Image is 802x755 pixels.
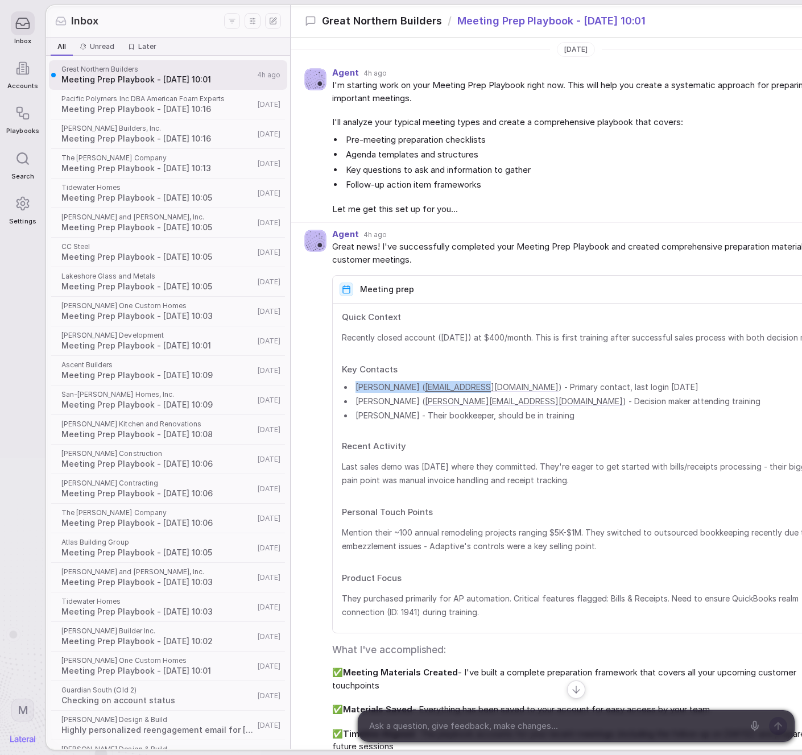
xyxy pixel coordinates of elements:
[61,272,254,281] span: Lakeshore Glass and Metals
[61,567,254,576] span: [PERSON_NAME] and [PERSON_NAME], Inc.
[10,736,35,742] img: Lateral
[258,100,280,109] span: [DATE]
[257,70,280,80] span: 4h ago
[11,173,34,180] span: Search
[49,267,287,297] a: Lakeshore Glass and MetalsMeeting Prep Playbook - [DATE] 10:05[DATE]
[7,82,38,90] span: Accounts
[6,127,39,135] span: Playbooks
[61,458,254,470] span: Meeting Prep Playbook - [DATE] 10:06
[138,42,156,51] span: Later
[322,14,442,28] span: Great Northern Builders
[61,636,254,647] span: Meeting Prep Playbook - [DATE] 10:02
[425,395,623,407] a: [PERSON_NAME][EMAIL_ADDRESS][DOMAIN_NAME]
[245,13,261,29] button: Display settings
[6,96,39,140] a: Playbooks
[61,124,254,133] span: [PERSON_NAME] Builders, Inc.
[61,488,254,499] span: Meeting Prep Playbook - [DATE] 10:06
[61,310,254,322] span: Meeting Prep Playbook - [DATE] 10:03
[49,238,287,267] a: CC SteelMeeting Prep Playbook - [DATE] 10:05[DATE]
[61,154,254,163] span: The [PERSON_NAME] Company
[61,251,254,263] span: Meeting Prep Playbook - [DATE] 10:05
[49,592,287,622] a: Tidewater HomesMeeting Prep Playbook - [DATE] 10:03[DATE]
[363,69,387,78] span: 4h ago
[71,14,98,28] span: Inbox
[49,681,287,711] a: Guardian South (Old 2)Checking on account status[DATE]
[49,60,287,90] a: Great Northern BuildersMeeting Prep Playbook - [DATE] 10:014h ago
[61,399,254,410] span: Meeting Prep Playbook - [DATE] 10:09
[9,218,36,225] span: Settings
[49,356,287,385] a: Ascent BuildersMeeting Prep Playbook - [DATE] 10:09[DATE]
[305,230,326,251] img: Agent avatar
[61,517,254,529] span: Meeting Prep Playbook - [DATE] 10:06
[258,189,280,198] span: [DATE]
[49,652,287,681] a: [PERSON_NAME] One Custom HomesMeeting Prep Playbook - [DATE] 10:01[DATE]
[61,331,254,340] span: [PERSON_NAME] Development
[258,396,280,405] span: [DATE]
[258,603,280,612] span: [DATE]
[258,691,280,700] span: [DATE]
[49,415,287,445] a: [PERSON_NAME] Kitchen and RenovationsMeeting Prep Playbook - [DATE] 10:08[DATE]
[363,230,387,239] span: 4h ago
[258,159,280,168] span: [DATE]
[457,14,646,28] span: Meeting Prep Playbook - [DATE] 10:01
[90,42,114,51] span: Unread
[332,230,359,239] span: Agent
[61,65,254,74] span: Great Northern Builders
[258,632,280,641] span: [DATE]
[6,51,39,96] a: Accounts
[61,340,254,351] span: Meeting Prep Playbook - [DATE] 10:01
[61,627,254,636] span: [PERSON_NAME] Builder Inc.
[49,149,287,179] a: The [PERSON_NAME] CompanyMeeting Prep Playbook - [DATE] 10:13[DATE]
[258,277,280,287] span: [DATE]
[14,38,31,45] span: Inbox
[258,425,280,434] span: [DATE]
[61,74,254,85] span: Meeting Prep Playbook - [DATE] 10:01
[49,474,287,504] a: [PERSON_NAME] ContractingMeeting Prep Playbook - [DATE] 10:06[DATE]
[448,14,452,28] span: /
[61,724,254,736] span: Highly personalized reengagement email for [PERSON_NAME] Design & Build
[61,360,254,370] span: Ascent Builders
[332,68,359,78] span: Agent
[61,745,254,754] span: [PERSON_NAME] Design & Build
[61,103,254,115] span: Meeting Prep Playbook - [DATE] 10:16
[49,90,287,119] a: Pacific Polymers Inc DBA American Foam ExpertsMeeting Prep Playbook - [DATE] 10:16[DATE]
[258,248,280,257] span: [DATE]
[61,715,254,724] span: [PERSON_NAME] Design & Build
[258,130,280,139] span: [DATE]
[61,606,254,617] span: Meeting Prep Playbook - [DATE] 10:03
[49,563,287,592] a: [PERSON_NAME] and [PERSON_NAME], Inc.Meeting Prep Playbook - [DATE] 10:03[DATE]
[61,183,254,192] span: Tidewater Homes
[61,686,254,695] span: Guardian South (Old 2)
[258,307,280,316] span: [DATE]
[61,695,254,706] span: Checking on account status
[49,326,287,356] a: [PERSON_NAME] DevelopmentMeeting Prep Playbook - [DATE] 10:01[DATE]
[49,119,287,149] a: [PERSON_NAME] Builders, Inc.Meeting Prep Playbook - [DATE] 10:16[DATE]
[258,544,280,553] span: [DATE]
[258,218,280,227] span: [DATE]
[61,576,254,588] span: Meeting Prep Playbook - [DATE] 10:03
[61,547,254,558] span: Meeting Prep Playbook - [DATE] 10:05
[61,597,254,606] span: Tidewater Homes
[258,721,280,730] span: [DATE]
[61,133,254,144] span: Meeting Prep Playbook - [DATE] 10:16
[61,508,254,517] span: The [PERSON_NAME] Company
[61,656,254,665] span: [PERSON_NAME] One Custom Homes
[61,390,254,399] span: San-[PERSON_NAME] Homes, Inc.
[224,13,240,29] button: Filters
[258,514,280,523] span: [DATE]
[61,94,254,103] span: Pacific Polymers Inc DBA American Foam Experts
[343,667,458,678] strong: Meeting Materials Created
[61,242,254,251] span: CC Steel
[61,665,254,677] span: Meeting Prep Playbook - [DATE] 10:01
[49,179,287,208] a: Tidewater HomesMeeting Prep Playbook - [DATE] 10:05[DATE]
[258,662,280,671] span: [DATE]
[61,420,254,429] span: [PERSON_NAME] Kitchen and Renovations
[49,622,287,652] a: [PERSON_NAME] Builder Inc.Meeting Prep Playbook - [DATE] 10:02[DATE]
[61,213,254,222] span: [PERSON_NAME] and [PERSON_NAME], Inc.
[49,385,287,415] a: San-[PERSON_NAME] Homes, Inc.Meeting Prep Playbook - [DATE] 10:09[DATE]
[61,449,254,458] span: [PERSON_NAME] Construction
[343,704,412,715] strong: Materials Saved
[61,479,254,488] span: [PERSON_NAME] Contracting
[61,222,254,233] span: Meeting Prep Playbook - [DATE] 10:05
[49,297,287,326] a: [PERSON_NAME] One Custom HomesMeeting Prep Playbook - [DATE] 10:03[DATE]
